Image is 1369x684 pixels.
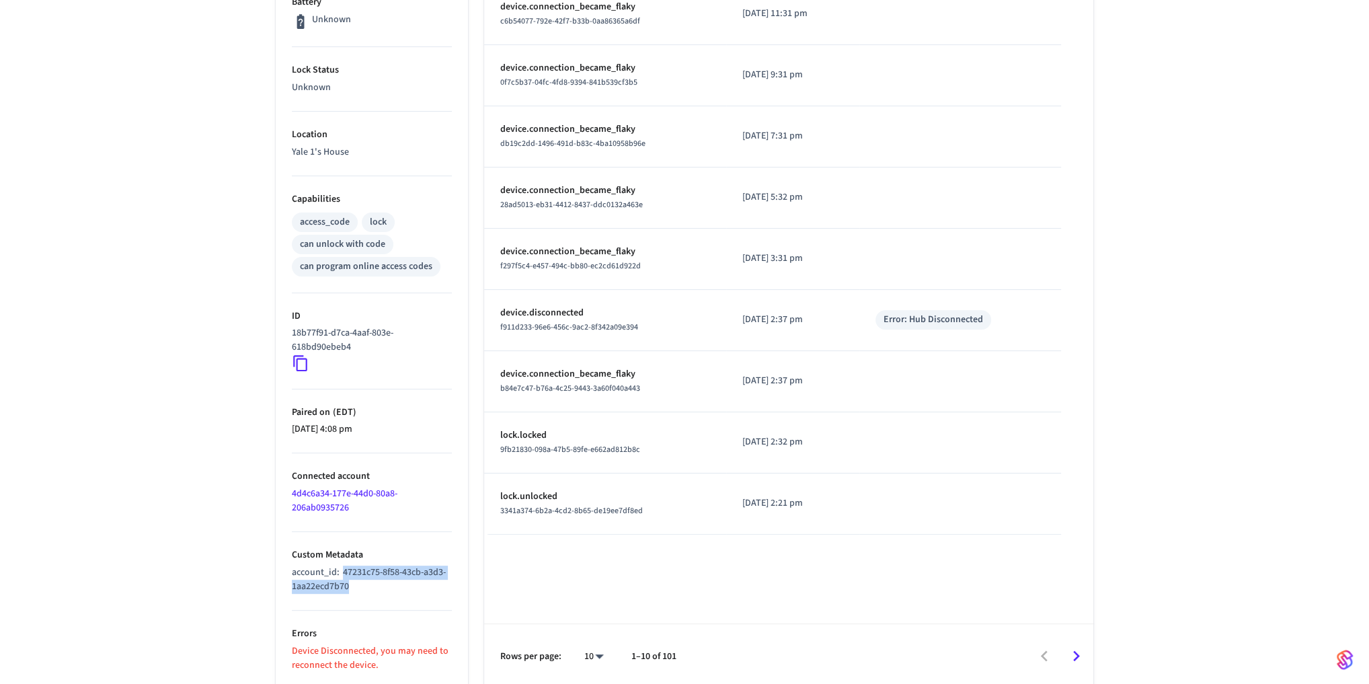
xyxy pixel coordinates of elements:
p: [DATE] 2:21 pm [742,496,843,510]
span: f297f5c4-e457-494c-bb80-ec2cd61d922d [500,260,641,272]
p: [DATE] 5:32 pm [742,190,843,204]
p: device.connection_became_flaky [500,367,710,381]
p: device.connection_became_flaky [500,184,710,198]
p: [DATE] 7:31 pm [742,129,843,143]
p: ID [292,309,452,324]
p: Unknown [292,81,452,95]
span: f911d233-96e6-456c-9ac2-8f342a09e394 [500,321,638,333]
p: Custom Metadata [292,548,452,562]
p: Device Disconnected, you may need to reconnect the device. [292,644,452,673]
div: access_code [300,215,350,229]
p: device.connection_became_flaky [500,245,710,259]
p: device.connection_became_flaky [500,122,710,137]
div: Error: Hub Disconnected [884,313,983,327]
div: can unlock with code [300,237,385,252]
p: Unknown [312,13,351,27]
img: SeamLogoGradient.69752ec5.svg [1337,649,1353,671]
a: 4d4c6a34-177e-44d0-80a8-206ab0935726 [292,487,397,515]
span: 3341a374-6b2a-4cd2-8b65-de19ee7df8ed [500,505,643,517]
p: [DATE] 2:37 pm [742,313,843,327]
p: Lock Status [292,63,452,77]
p: [DATE] 2:32 pm [742,435,843,449]
span: c6b54077-792e-42f7-b33b-0aa86365a6df [500,15,640,27]
p: device.connection_became_flaky [500,61,710,75]
p: Yale 1's House [292,145,452,159]
p: Paired on [292,406,452,420]
span: 28ad5013-eb31-4412-8437-ddc0132a463e [500,199,643,211]
p: Location [292,128,452,142]
p: account_id : [292,566,452,594]
p: [DATE] 3:31 pm [742,252,843,266]
p: [DATE] 2:37 pm [742,374,843,388]
div: can program online access codes [300,260,432,274]
p: Rows per page: [500,650,561,664]
p: [DATE] 11:31 pm [742,7,843,21]
p: 1–10 of 101 [631,650,676,664]
span: b84e7c47-b76a-4c25-9443-3a60f040a443 [500,383,640,394]
p: Connected account [292,469,452,484]
div: 10 [578,647,610,667]
p: Capabilities [292,192,452,206]
button: Go to next page [1060,640,1092,672]
p: lock.unlocked [500,490,710,504]
span: db19c2dd-1496-491d-b83c-4ba10958b96e [500,138,646,149]
p: lock.locked [500,428,710,443]
span: 0f7c5b37-04fc-4fd8-9394-841b539cf3b5 [500,77,637,88]
p: device.disconnected [500,306,710,320]
div: lock [370,215,387,229]
span: ( EDT ) [330,406,356,419]
p: Errors [292,627,452,641]
p: [DATE] 9:31 pm [742,68,843,82]
p: [DATE] 4:08 pm [292,422,452,436]
span: 9fb21830-098a-47b5-89fe-e662ad812b8c [500,444,640,455]
p: 18b77f91-d7ca-4aaf-803e-618bd90ebeb4 [292,326,446,354]
span: 47231c75-8f58-43cb-a3d3-1aa22ecd7b70 [292,566,446,593]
